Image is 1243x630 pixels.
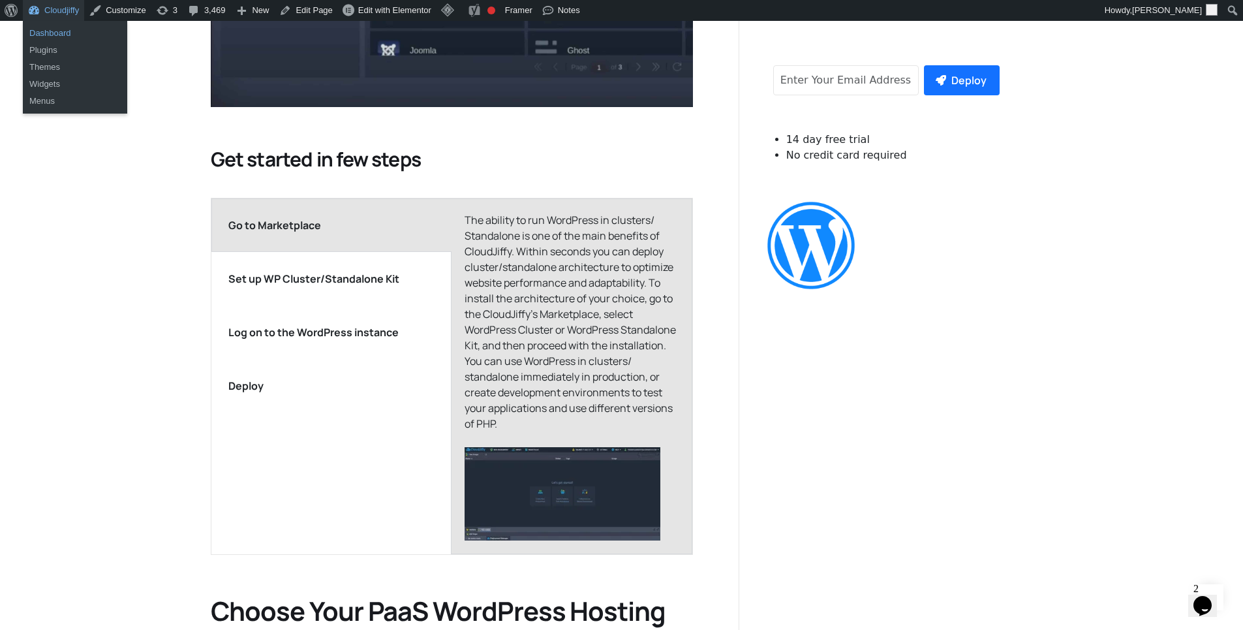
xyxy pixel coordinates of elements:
img: Wordpress_Image.png [765,200,857,291]
h4: Get started in few steps [211,146,693,172]
ul: Cloudjiffy [23,55,127,114]
li: 14 day free trial [786,132,1013,148]
a: Themes [23,59,127,76]
a: Menus [23,93,127,110]
div: Deploy [211,359,452,413]
span: [PERSON_NAME] [1132,5,1202,15]
iframe: chat widget [1188,578,1230,617]
div: The ability to run WordPress in clusters/ Standalone is one of the main benefits of CloudJiffy. W... [452,199,692,554]
ul: Cloudjiffy [23,21,127,63]
button: Deploy [924,65,1000,95]
div: Set up WP Cluster/Standalone Kit [211,252,452,306]
a: Widgets [23,76,127,93]
div: Go to Marketplace [211,198,452,252]
span: Edit with Elementor [358,5,431,15]
input: Enter Your Email Address [773,65,919,95]
div: Log on to the WordPress instance [211,306,452,359]
li: No credit card required [786,148,1013,163]
a: Dashboard [23,25,127,42]
a: Plugins [23,42,127,59]
div: Focus keyphrase not set [487,7,495,14]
